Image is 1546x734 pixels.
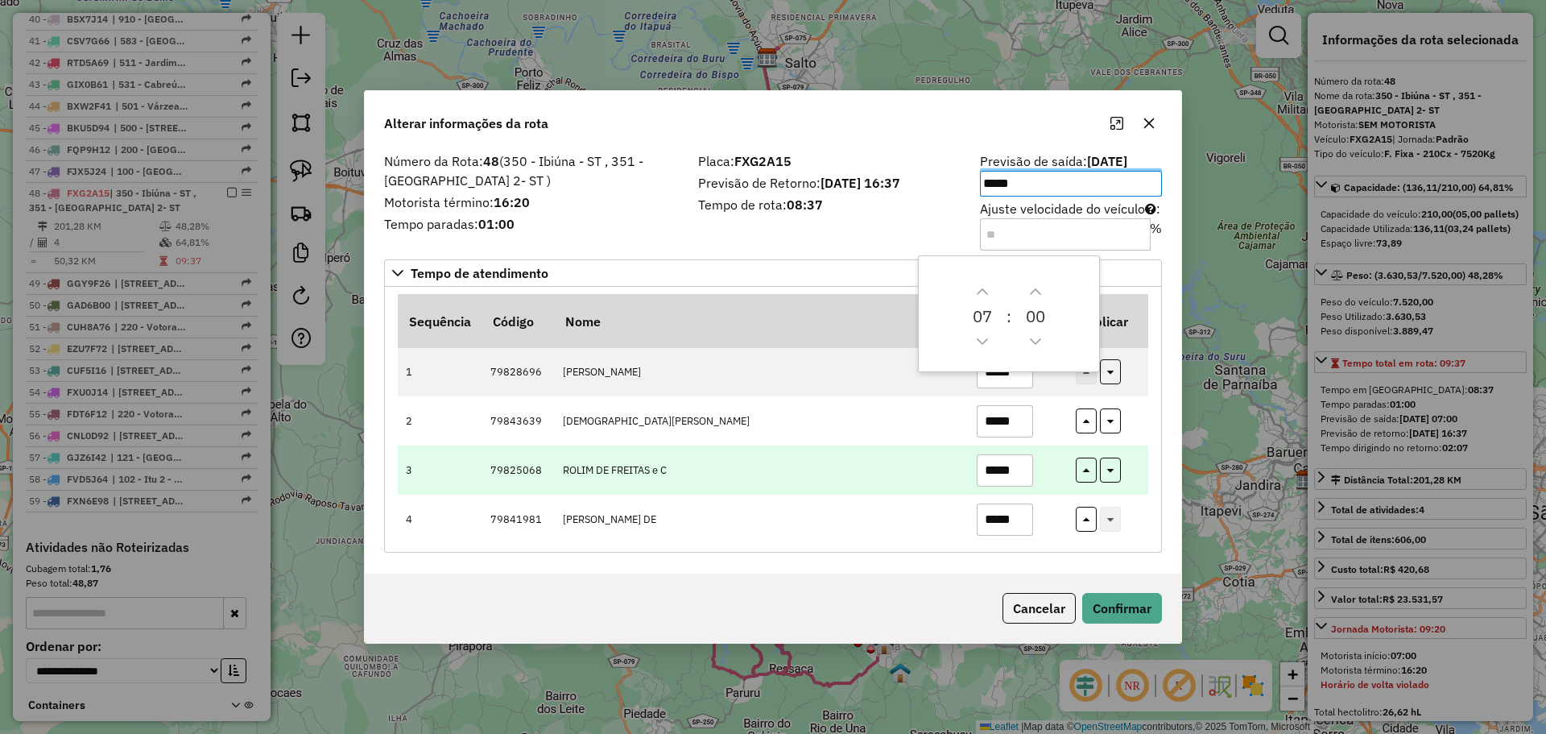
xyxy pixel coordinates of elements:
[411,267,548,280] span: Tempo de atendimento
[554,348,968,397] td: [PERSON_NAME]
[482,396,554,446] td: 79843639
[1100,408,1121,433] button: replicar tempo de atendimento nos itens abaixo deste
[1023,329,1048,355] button: Previous Minute
[384,151,679,190] label: Número da Rota:
[398,294,482,347] th: Sequência
[384,193,679,212] label: Motorista término:
[1007,305,1011,330] span: :
[1082,593,1162,624] button: Confirmar
[554,446,968,495] td: ROLIM DE FREITAS e C
[1104,110,1130,136] button: Maximize
[698,173,961,193] label: Previsão de Retorno:
[973,305,992,330] span: 0 7
[398,396,482,446] td: 2
[384,287,1162,553] div: Tempo de atendimento
[1002,593,1076,624] button: Cancelar
[482,446,554,495] td: 79825068
[384,153,643,189] span: (350 - Ibiúna - ST , 351 - [GEOGRAPHIC_DATA] 2- ST )
[698,195,961,214] label: Tempo de rota:
[494,194,530,210] strong: 16:20
[969,329,995,355] button: Previous Hour
[482,495,554,544] td: 79841981
[384,114,548,133] span: Alterar informações da rota
[969,279,995,305] button: Next Hour
[1068,294,1148,347] th: Replicar
[980,218,1151,251] input: Ajuste velocidade do veículo:%
[1087,153,1127,169] strong: [DATE]
[734,153,792,169] strong: FXG2A15
[1076,458,1097,483] button: replicar tempo de atendimento nos itens acima deste
[980,151,1162,197] label: Previsão de saída:
[980,199,1162,251] label: Ajuste velocidade do veículo :
[1145,202,1156,215] i: Para aumentar a velocidade, informe um valor negativo
[554,495,968,544] td: [PERSON_NAME] DE
[398,348,482,397] td: 1
[554,396,968,446] td: [DEMOGRAPHIC_DATA][PERSON_NAME]
[384,214,679,234] label: Tempo paradas:
[821,175,900,191] strong: [DATE] 16:37
[1076,507,1097,532] button: replicar tempo de atendimento nos itens acima deste
[398,495,482,544] td: 4
[384,259,1162,287] a: Tempo de atendimento
[787,197,823,213] strong: 08:37
[1150,218,1162,251] div: %
[1100,359,1121,384] button: replicar tempo de atendimento nos itens abaixo deste
[918,255,1100,372] div: Choose Date
[478,216,515,232] strong: 01:00
[698,151,961,171] label: Placa:
[483,153,499,169] strong: 48
[980,171,1162,197] input: Previsão de saída:[DATE]
[1100,458,1121,483] button: replicar tempo de atendimento nos itens abaixo deste
[1026,305,1045,330] span: 0 0
[482,294,554,347] th: Código
[1076,408,1097,433] button: replicar tempo de atendimento nos itens acima deste
[554,294,968,347] th: Nome
[482,348,554,397] td: 79828696
[1023,279,1048,305] button: Next Minute
[398,446,482,495] td: 3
